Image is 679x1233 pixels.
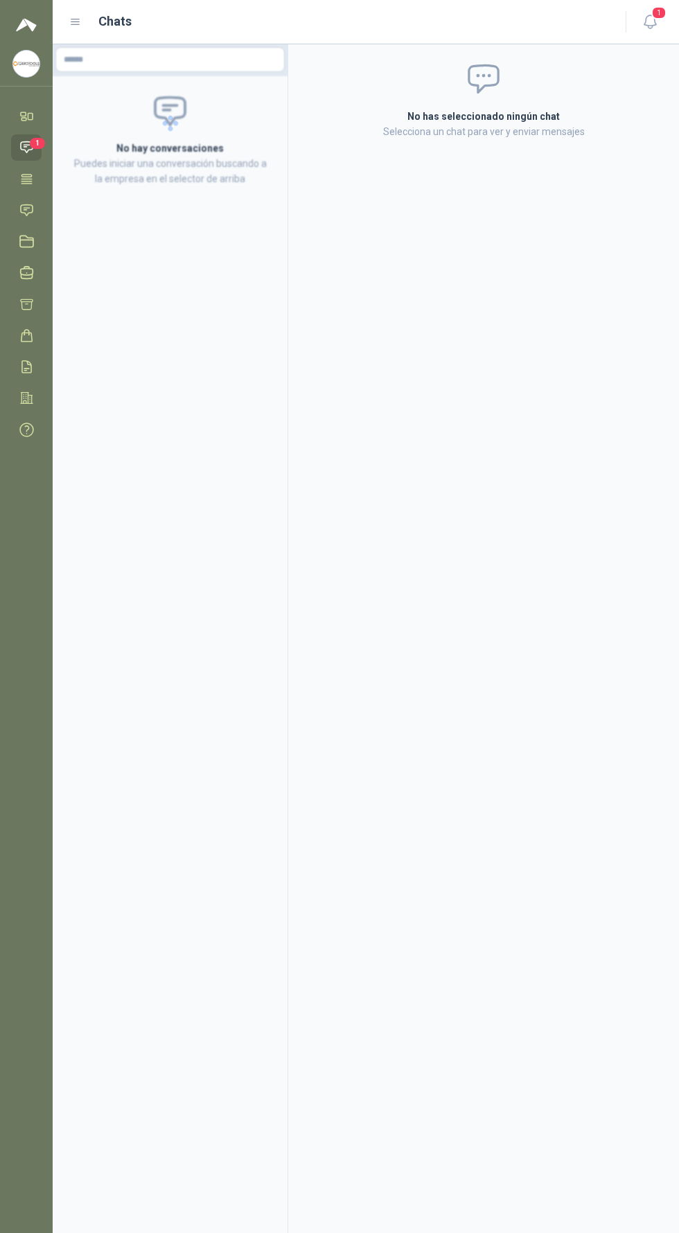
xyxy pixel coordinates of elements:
[16,17,37,33] img: Logo peakr
[30,138,45,149] span: 1
[13,51,39,77] img: Company Logo
[305,124,662,139] p: Selecciona un chat para ver y enviar mensajes
[98,12,132,31] h1: Chats
[11,134,42,160] a: 1
[305,109,662,124] h2: No has seleccionado ningún chat
[637,10,662,35] button: 1
[651,6,667,19] span: 1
